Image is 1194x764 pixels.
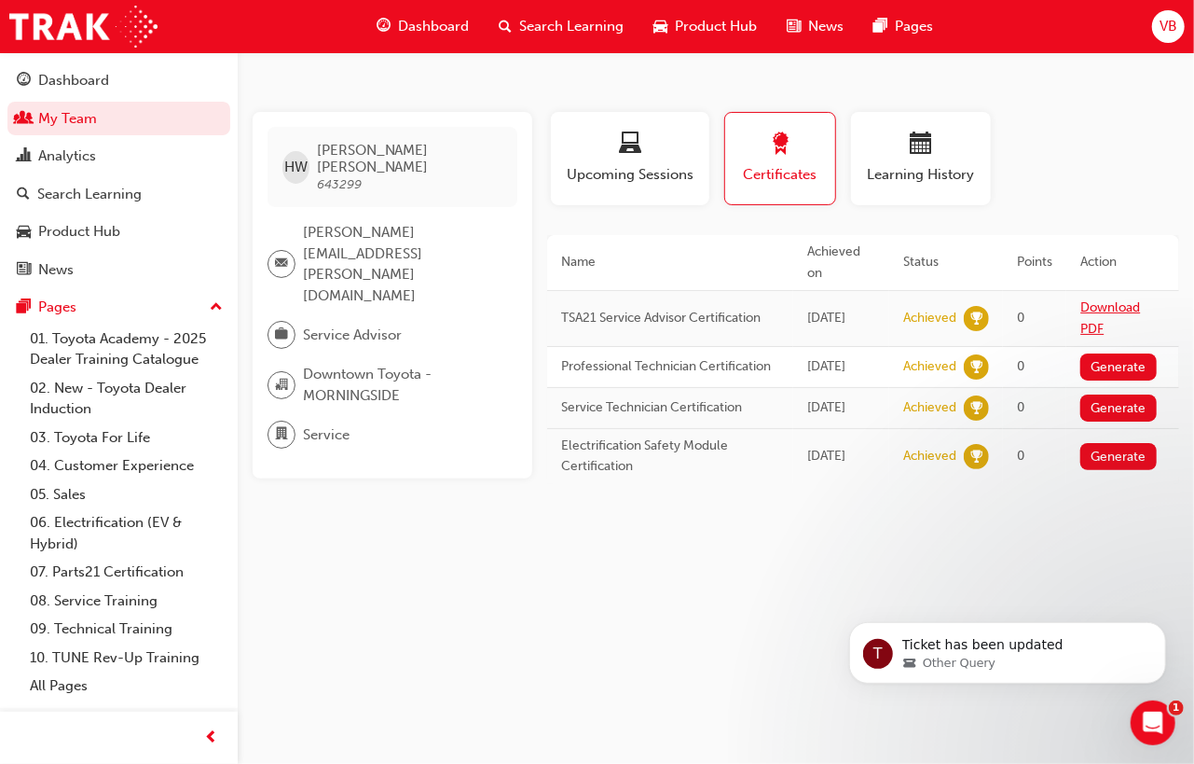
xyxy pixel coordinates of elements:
span: email-icon [275,252,288,276]
a: 01. Toyota Academy - 2025 Dealer Training Catalogue [22,325,230,374]
iframe: Intercom notifications message [821,583,1194,714]
span: 0 [1017,310,1024,326]
button: Generate [1080,443,1157,470]
div: Achieved [903,310,956,327]
div: Achieved [903,399,956,417]
span: learningRecordVerb_ACHIEVE-icon [964,354,989,380]
span: car-icon [17,224,31,241]
div: Product Hub [38,221,120,243]
a: Product Hub [7,215,230,249]
div: Achieved [903,448,956,465]
span: 0 [1017,399,1024,415]
img: Trak [9,6,158,48]
span: 0 [1017,358,1024,374]
td: Service Technician Certification [547,388,793,429]
a: My Team [7,102,230,136]
span: Downtown Toyota - MORNINGSIDE [303,364,502,406]
span: VB [1160,16,1177,37]
a: News [7,253,230,287]
span: Tue Jun 14 2022 21:02:00 GMT+1000 (Australian Eastern Standard Time) [807,448,845,464]
a: 05. Sales [22,480,230,509]
span: prev-icon [205,727,219,750]
span: search-icon [499,15,512,38]
div: News [38,259,74,281]
span: laptop-icon [619,132,641,158]
span: search-icon [17,187,30,203]
td: Electrification Safety Module Certification [547,429,793,484]
span: Pages [895,16,933,37]
a: news-iconNews [772,7,858,46]
span: Tue Jul 15 2025 11:52:37 GMT+1000 (Australian Eastern Standard Time) [807,310,845,326]
span: guage-icon [377,15,391,38]
td: Professional Technician Certification [547,347,793,388]
div: Achieved [903,358,956,376]
span: department-icon [275,423,288,447]
div: Dashboard [38,70,109,91]
th: Name [547,235,793,291]
a: Search Learning [7,177,230,212]
span: [PERSON_NAME] [PERSON_NAME] [317,142,502,175]
button: DashboardMy TeamAnalyticsSearch LearningProduct HubNews [7,60,230,290]
span: Wed Jun 19 2024 12:00:00 GMT+1000 (Australian Eastern Standard Time) [807,358,845,374]
a: Download PDF [1080,299,1140,337]
span: organisation-icon [275,373,288,397]
button: Learning History [851,112,991,205]
span: people-icon [17,111,31,128]
a: car-iconProduct Hub [638,7,772,46]
span: HW [284,157,308,178]
span: 0 [1017,448,1024,464]
span: learningRecordVerb_ACHIEVE-icon [964,444,989,469]
div: Pages [38,297,76,318]
span: news-icon [787,15,801,38]
button: Pages [7,290,230,325]
button: VB [1152,10,1185,43]
a: search-iconSearch Learning [484,7,638,46]
th: Status [889,235,1003,291]
a: 09. Technical Training [22,615,230,644]
button: Generate [1080,354,1157,381]
span: chart-icon [17,148,31,165]
a: Analytics [7,139,230,174]
span: News [808,16,844,37]
span: [PERSON_NAME][EMAIL_ADDRESS][PERSON_NAME][DOMAIN_NAME] [303,222,502,306]
button: Certificates [724,112,836,205]
span: Service [303,424,350,446]
th: Action [1066,235,1179,291]
a: Dashboard [7,63,230,98]
iframe: Intercom live chat [1131,701,1175,745]
span: learningRecordVerb_ACHIEVE-icon [964,306,989,331]
button: Upcoming Sessions [551,112,709,205]
th: Points [1003,235,1066,291]
span: Certificates [739,164,821,186]
span: Thu Dec 01 2022 00:00:00 GMT+1000 (Australian Eastern Standard Time) [807,399,845,415]
span: pages-icon [17,299,31,316]
a: 04. Customer Experience [22,451,230,480]
span: learningRecordVerb_ACHIEVE-icon [964,396,989,421]
a: 08. Service Training [22,587,230,616]
div: Analytics [38,146,96,167]
span: news-icon [17,262,31,279]
a: pages-iconPages [858,7,948,46]
span: up-icon [210,296,223,320]
a: guage-iconDashboard [362,7,484,46]
span: briefcase-icon [275,323,288,347]
a: 03. Toyota For Life [22,424,230,452]
span: calendar-icon [910,132,932,158]
span: car-icon [653,15,667,38]
span: Learning History [865,164,977,186]
td: TSA21 Service Advisor Certification [547,291,793,347]
a: 10. TUNE Rev-Up Training [22,644,230,673]
th: Achieved on [793,235,889,291]
span: 1 [1169,701,1184,715]
span: Dashboard [398,16,469,37]
a: All Pages [22,672,230,701]
span: guage-icon [17,73,31,90]
span: 643299 [317,176,362,192]
a: 02. New - Toyota Dealer Induction [22,374,230,424]
span: Search Learning [519,16,624,37]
